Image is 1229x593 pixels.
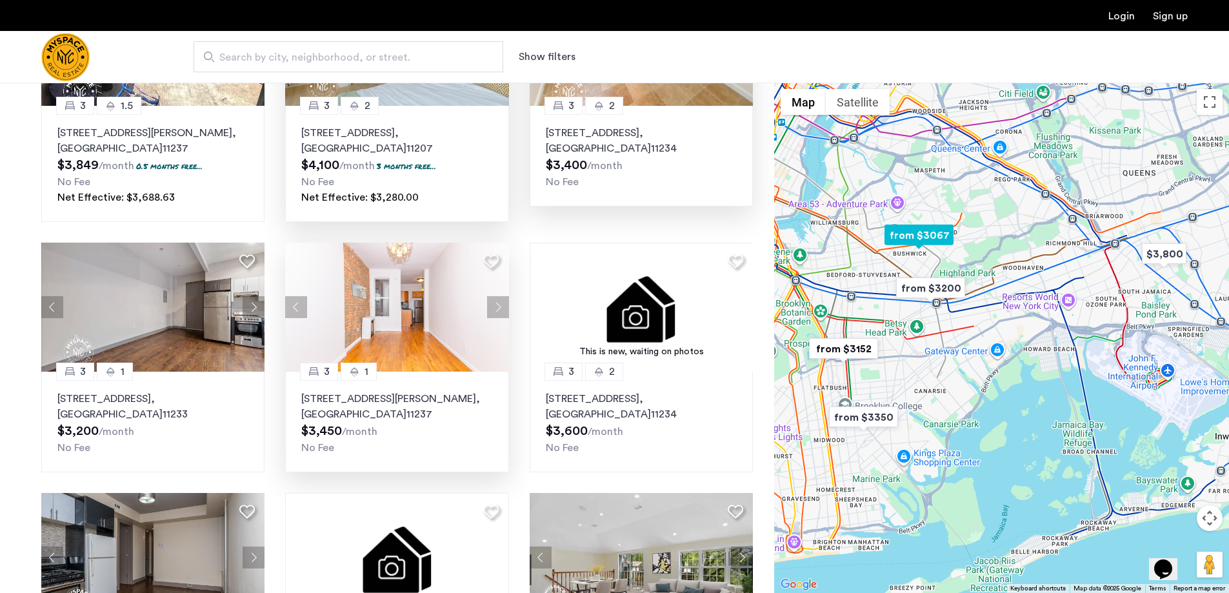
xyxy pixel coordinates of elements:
button: Previous apartment [41,547,63,568]
sub: /month [99,161,134,171]
span: 2 [365,98,370,114]
a: Report a map error [1174,584,1225,593]
button: Next apartment [243,547,265,568]
span: Net Effective: $3,280.00 [301,192,419,203]
div: $3,800 [1137,239,1192,268]
sub: /month [342,427,377,437]
sub: /month [588,427,623,437]
p: [STREET_ADDRESS] 11207 [301,125,492,156]
p: [STREET_ADDRESS][PERSON_NAME] 11237 [301,391,492,422]
button: Keyboard shortcuts [1010,584,1066,593]
a: 32[STREET_ADDRESS], [GEOGRAPHIC_DATA]112073 months free...No FeeNet Effective: $3,280.00 [285,106,508,222]
sub: /month [587,161,623,171]
a: 31[STREET_ADDRESS][PERSON_NAME], [GEOGRAPHIC_DATA]11237No Fee [285,372,508,472]
img: Google [777,576,820,593]
p: 0.5 months free... [136,161,203,172]
div: from $3152 [804,334,883,363]
span: No Fee [546,443,579,453]
button: Show or hide filters [519,49,575,65]
button: Previous apartment [41,296,63,318]
p: [STREET_ADDRESS] 11234 [546,391,737,422]
span: 1.5 [121,98,133,114]
img: logo [41,33,90,81]
p: [STREET_ADDRESS] 11234 [546,125,737,156]
span: $3,400 [546,159,587,172]
button: Previous apartment [285,296,307,318]
div: from $3067 [879,221,959,250]
span: 1 [121,364,125,379]
span: No Fee [546,177,579,187]
img: 1997_638234019772036342.jpeg [285,243,509,372]
button: Next apartment [487,296,509,318]
a: 31[STREET_ADDRESS], [GEOGRAPHIC_DATA]11233No Fee [41,372,265,472]
a: Open this area in Google Maps (opens a new window) [777,576,820,593]
span: $4,100 [301,159,339,172]
span: $3,600 [546,425,588,437]
span: $3,200 [57,425,99,437]
button: Show street map [781,89,826,115]
span: 3 [568,98,574,114]
span: 1 [365,364,368,379]
p: [STREET_ADDRESS] 11233 [57,391,248,422]
a: Terms (opens in new tab) [1149,584,1166,593]
span: Search by city, neighborhood, or street. [219,50,467,65]
a: 32[STREET_ADDRESS], [GEOGRAPHIC_DATA]11234No Fee [530,372,753,472]
span: 2 [609,364,615,379]
button: Previous apartment [530,547,552,568]
div: from $3200 [891,274,970,303]
button: Next apartment [243,296,265,318]
span: 3 [80,364,86,379]
p: [STREET_ADDRESS][PERSON_NAME] 11237 [57,125,248,156]
button: Next apartment [731,547,753,568]
p: 3 months free... [377,161,436,172]
span: 3 [324,364,330,379]
a: Login [1108,11,1135,21]
div: This is new, waiting on photos [536,345,747,359]
a: Registration [1153,11,1188,21]
span: Net Effective: $3,688.63 [57,192,175,203]
img: 1997_638514657716722449.png [41,243,265,372]
span: 3 [568,364,574,379]
sub: /month [99,427,134,437]
div: from $3350 [824,403,903,432]
span: No Fee [301,177,334,187]
span: No Fee [57,177,90,187]
button: Drag Pegman onto the map to open Street View [1197,552,1223,578]
span: 2 [609,98,615,114]
span: No Fee [57,443,90,453]
span: 3 [324,98,330,114]
a: This is new, waiting on photos [530,243,754,372]
img: 3.gif [530,243,754,372]
iframe: chat widget [1149,541,1190,580]
a: Cazamio Logo [41,33,90,81]
button: Show satellite imagery [826,89,890,115]
span: Map data ©2025 Google [1074,585,1141,592]
span: No Fee [301,443,334,453]
sub: /month [339,161,375,171]
span: $3,450 [301,425,342,437]
input: Apartment Search [194,41,503,72]
button: Map camera controls [1197,505,1223,531]
a: 31.5[STREET_ADDRESS][PERSON_NAME], [GEOGRAPHIC_DATA]112370.5 months free...No FeeNet Effective: $... [41,106,265,222]
button: Toggle fullscreen view [1197,89,1223,115]
span: 3 [80,98,86,114]
a: 32[STREET_ADDRESS], [GEOGRAPHIC_DATA]11234No Fee [530,106,753,206]
span: $3,849 [57,159,99,172]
